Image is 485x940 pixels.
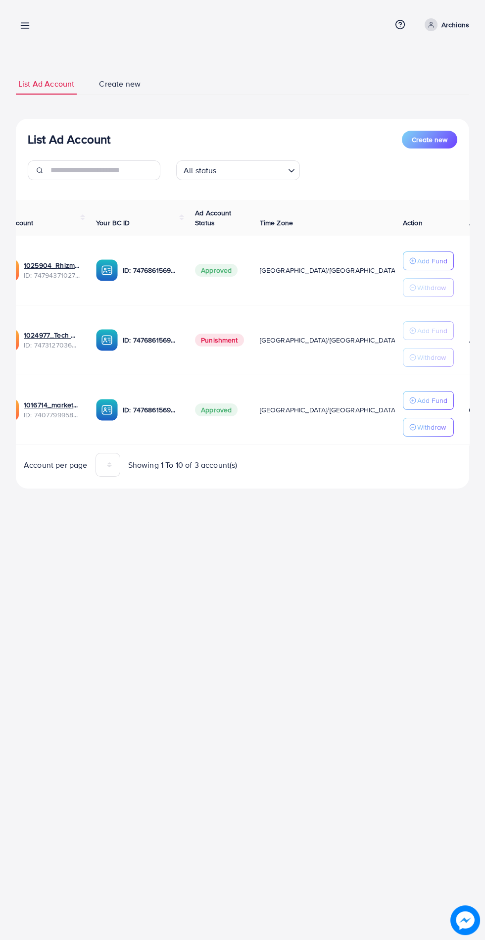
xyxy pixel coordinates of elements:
span: Approved [195,264,238,277]
h3: List Ad Account [28,132,110,147]
button: Withdraw [403,348,454,367]
a: 1025904_Rhizmall Archbeat_1741442161001 [24,260,80,270]
span: Account per page [24,459,88,471]
a: 1024977_Tech Wave_1739972983986 [24,330,80,340]
span: Create new [412,135,447,145]
div: Search for option [176,160,300,180]
span: Ad Account Status [195,208,232,228]
div: <span class='underline'>1016714_marketbay_1724762849692</span></br>7407799958096789521 [24,400,80,420]
button: Add Fund [403,391,454,410]
span: ID: 7407799958096789521 [24,410,80,420]
span: [GEOGRAPHIC_DATA]/[GEOGRAPHIC_DATA] [260,335,397,345]
button: Add Fund [403,321,454,340]
p: ID: 7476861569385742352 [123,334,179,346]
p: Add Fund [417,255,447,267]
span: Your BC ID [96,218,130,228]
div: <span class='underline'>1025904_Rhizmall Archbeat_1741442161001</span></br>7479437102770323473 [24,260,80,281]
button: Create new [402,131,457,148]
span: ID: 7473127036257615873 [24,340,80,350]
img: ic-ba-acc.ded83a64.svg [96,259,118,281]
img: ic-ba-acc.ded83a64.svg [96,399,118,421]
button: Add Fund [403,251,454,270]
button: Withdraw [403,278,454,297]
p: Add Fund [417,395,447,406]
div: <span class='underline'>1024977_Tech Wave_1739972983986</span></br>7473127036257615873 [24,330,80,350]
p: Withdraw [417,282,446,294]
img: ic-ba-acc.ded83a64.svg [96,329,118,351]
a: 1016714_marketbay_1724762849692 [24,400,80,410]
p: Withdraw [417,351,446,363]
p: Add Fund [417,325,447,337]
span: ID: 7479437102770323473 [24,270,80,280]
span: [GEOGRAPHIC_DATA]/[GEOGRAPHIC_DATA] [260,265,397,275]
span: List Ad Account [18,78,74,90]
span: Time Zone [260,218,293,228]
p: Archians [441,19,469,31]
span: All status [182,163,219,178]
span: Showing 1 To 10 of 3 account(s) [128,459,238,471]
span: Action [403,218,423,228]
span: Create new [99,78,141,90]
span: Punishment [195,334,244,346]
img: image [450,905,480,935]
p: ID: 7476861569385742352 [123,404,179,416]
a: Archians [421,18,469,31]
button: Withdraw [403,418,454,437]
p: ID: 7476861569385742352 [123,264,179,276]
input: Search for option [220,161,284,178]
span: [GEOGRAPHIC_DATA]/[GEOGRAPHIC_DATA] [260,405,397,415]
span: Approved [195,403,238,416]
p: Withdraw [417,421,446,433]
